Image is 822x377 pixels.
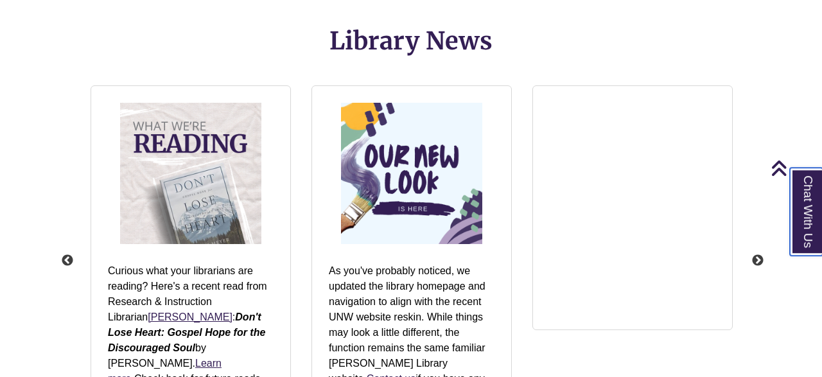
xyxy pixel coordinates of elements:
strong: Don't Lose Heart: Gospel Hope for the Discouraged Soul [108,311,265,353]
img: Our new look is here [335,96,489,250]
a: Back to Top [771,159,819,177]
span: Library News [329,26,493,56]
img: Catalog entry [114,96,268,250]
button: Next [751,254,764,267]
a: [PERSON_NAME] [148,311,232,322]
button: Previous [61,254,74,267]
